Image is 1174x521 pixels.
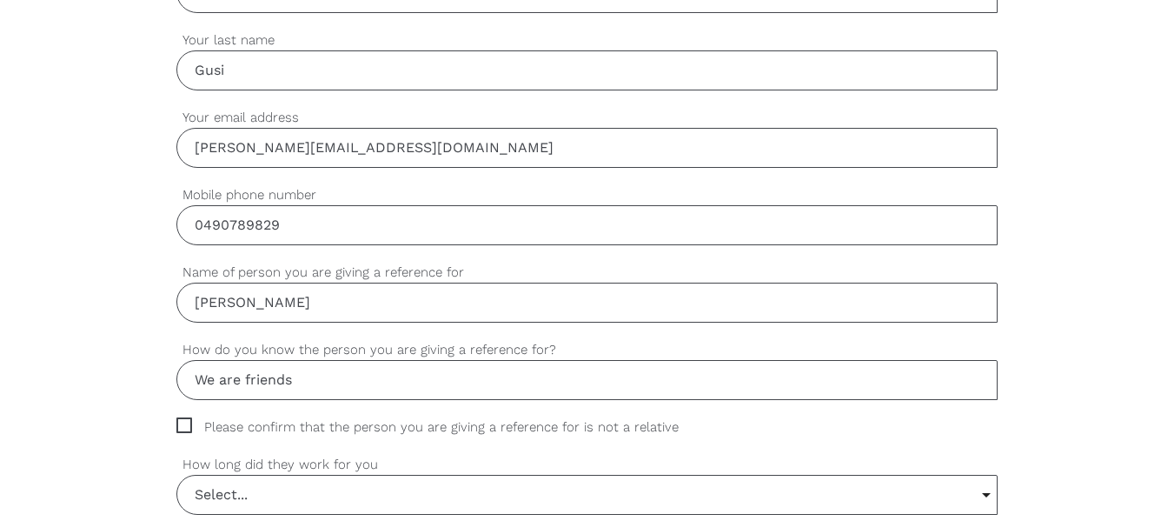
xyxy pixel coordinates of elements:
[176,108,998,128] label: Your email address
[176,417,712,438] span: Please confirm that the person you are giving a reference for is not a relative
[176,455,998,475] label: How long did they work for you
[176,263,998,283] label: Name of person you are giving a reference for
[176,30,998,50] label: Your last name
[176,185,998,205] label: Mobile phone number
[176,340,998,360] label: How do you know the person you are giving a reference for?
